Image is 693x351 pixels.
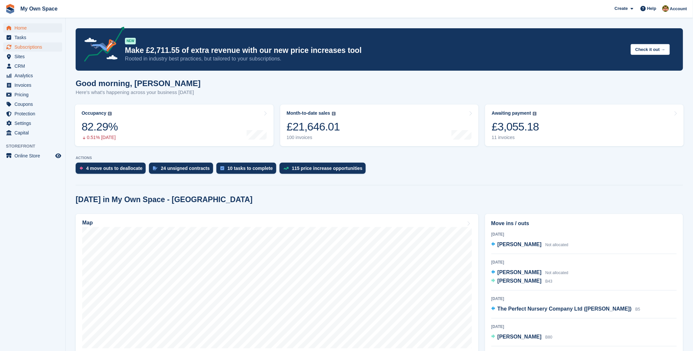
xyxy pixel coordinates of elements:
[82,135,118,140] div: 0.51% [DATE]
[3,100,62,109] a: menu
[533,112,537,116] img: icon-info-grey-7440780725fd019a000dd9b08b2336e03edf1995a4989e88bcd33f0948082b44.svg
[3,71,62,80] a: menu
[3,119,62,128] a: menu
[82,120,118,133] div: 82.29%
[491,241,569,249] a: [PERSON_NAME] Not allocated
[14,100,54,109] span: Coupons
[492,110,531,116] div: Awaiting payment
[670,6,687,12] span: Account
[80,166,83,170] img: move_outs_to_deallocate_icon-f764333ba52eb49d3ac5e1228854f67142a1ed5810a6f6cc68b1a99e826820c5.svg
[76,79,201,88] h1: Good morning, [PERSON_NAME]
[18,3,60,14] a: My Own Space
[491,269,569,277] a: [PERSON_NAME] Not allocated
[125,46,626,55] p: Make £2,711.55 of extra revenue with our new price increases tool
[75,105,274,146] a: Occupancy 82.29% 0.51% [DATE]
[491,220,677,227] h2: Move ins / outs
[228,166,273,171] div: 10 tasks to complete
[631,44,670,55] button: Check it out →
[3,109,62,118] a: menu
[498,306,632,312] span: The Perfect Nursery Company Ltd ([PERSON_NAME])
[280,105,479,146] a: Month-to-date sales £21,646.01 100 invoices
[5,4,15,14] img: stora-icon-8386f47178a22dfd0bd8f6a31ec36ba5ce8667c1dd55bd0f319d3a0aa187defe.svg
[14,61,54,71] span: CRM
[220,166,224,170] img: task-75834270c22a3079a89374b754ae025e5fb1db73e45f91037f5363f120a921f8.svg
[3,90,62,99] a: menu
[280,163,369,177] a: 115 price increase opportunities
[76,163,149,177] a: 4 move outs to deallocate
[14,109,54,118] span: Protection
[485,105,684,146] a: Awaiting payment £3,055.18 11 invoices
[287,110,330,116] div: Month-to-date sales
[545,243,568,247] span: Not allocated
[615,5,628,12] span: Create
[287,135,340,140] div: 100 invoices
[108,112,112,116] img: icon-info-grey-7440780725fd019a000dd9b08b2336e03edf1995a4989e88bcd33f0948082b44.svg
[76,89,201,96] p: Here's what's happening across your business [DATE]
[491,231,677,237] div: [DATE]
[54,152,62,160] a: Preview store
[292,166,363,171] div: 115 price increase opportunities
[662,5,669,12] img: Keely Collin
[492,120,539,133] div: £3,055.18
[14,119,54,128] span: Settings
[14,52,54,61] span: Sites
[6,143,65,150] span: Storefront
[545,335,552,339] span: B80
[492,135,539,140] div: 11 invoices
[14,23,54,33] span: Home
[3,52,62,61] a: menu
[491,277,553,286] a: [PERSON_NAME] B43
[545,270,568,275] span: Not allocated
[161,166,210,171] div: 24 unsigned contracts
[14,151,54,160] span: Online Store
[3,61,62,71] a: menu
[491,333,553,341] a: [PERSON_NAME] B80
[14,42,54,52] span: Subscriptions
[82,220,93,226] h2: Map
[332,112,336,116] img: icon-info-grey-7440780725fd019a000dd9b08b2336e03edf1995a4989e88bcd33f0948082b44.svg
[491,259,677,265] div: [DATE]
[545,279,552,284] span: B43
[287,120,340,133] div: £21,646.01
[3,81,62,90] a: menu
[125,55,626,62] p: Rooted in industry best practices, but tailored to your subscriptions.
[647,5,656,12] span: Help
[14,128,54,137] span: Capital
[498,242,542,247] span: [PERSON_NAME]
[3,33,62,42] a: menu
[491,324,677,330] div: [DATE]
[14,71,54,80] span: Analytics
[76,195,253,204] h2: [DATE] in My Own Space - [GEOGRAPHIC_DATA]
[491,305,640,314] a: The Perfect Nursery Company Ltd ([PERSON_NAME]) B5
[3,42,62,52] a: menu
[125,38,136,44] div: NEW
[79,27,125,64] img: price-adjustments-announcement-icon-8257ccfd72463d97f412b2fc003d46551f7dbcb40ab6d574587a9cd5c0d94...
[635,307,640,312] span: B5
[76,156,683,160] p: ACTIONS
[284,167,289,170] img: price_increase_opportunities-93ffe204e8149a01c8c9dc8f82e8f89637d9d84a8eef4429ea346261dce0b2c0.svg
[82,110,106,116] div: Occupancy
[3,128,62,137] a: menu
[14,90,54,99] span: Pricing
[14,33,54,42] span: Tasks
[86,166,142,171] div: 4 move outs to deallocate
[216,163,280,177] a: 10 tasks to complete
[498,269,542,275] span: [PERSON_NAME]
[14,81,54,90] span: Invoices
[3,23,62,33] a: menu
[153,166,158,170] img: contract_signature_icon-13c848040528278c33f63329250d36e43548de30e8caae1d1a13099fd9432cc5.svg
[498,278,542,284] span: [PERSON_NAME]
[498,334,542,339] span: [PERSON_NAME]
[149,163,216,177] a: 24 unsigned contracts
[491,296,677,302] div: [DATE]
[3,151,62,160] a: menu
